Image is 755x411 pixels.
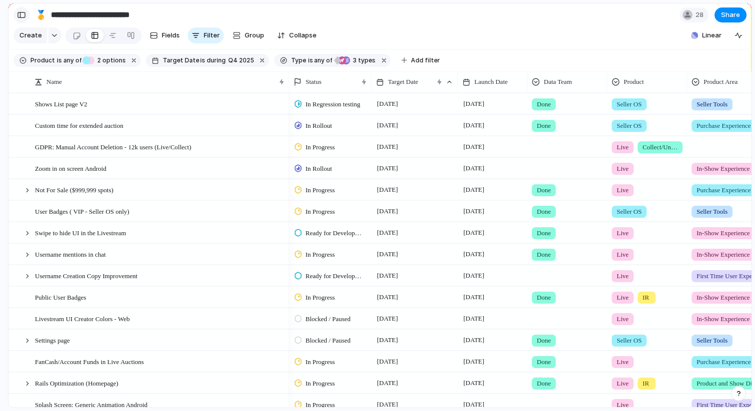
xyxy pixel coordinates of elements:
span: Done [537,228,551,238]
span: In-Show Experience [697,228,750,238]
span: In Progress [306,142,335,152]
span: In-Show Experience [697,250,750,260]
button: Group [228,27,269,43]
span: Purchase Experience [697,121,751,131]
button: Collapse [273,27,321,43]
button: Linear [687,28,726,43]
span: Live [617,271,629,281]
span: Ready for Development [306,228,363,238]
span: In Progress [306,293,335,303]
span: [DATE] [461,270,487,282]
span: [DATE] [375,227,400,239]
span: [DATE] [375,184,400,196]
span: In Progress [306,250,335,260]
span: [DATE] [461,248,487,260]
span: GDPR: Manual Account Deletion - 12k users (Live/Collect) [35,141,191,152]
button: Q4 2025 [226,55,256,66]
span: Done [537,250,551,260]
span: [DATE] [461,334,487,346]
span: Data Team [544,77,572,87]
span: Live [617,293,629,303]
span: Product Area [704,77,738,87]
span: Type [291,56,306,65]
span: [DATE] [375,98,400,110]
button: 🥇 [33,7,49,23]
span: In Progress [306,379,335,389]
span: Target Date [163,56,199,65]
span: Done [537,379,551,389]
span: Group [245,30,264,40]
span: Target Date [388,77,418,87]
span: Collect/Unified Experience [643,142,678,152]
span: Status [306,77,322,87]
span: Not For Sale ($999,999 spots) [35,184,113,195]
span: Live [617,164,629,174]
span: [DATE] [461,291,487,303]
span: Username mentions in chat [35,248,106,260]
span: Zoom in on screen Android [35,162,106,174]
span: Splash Screen: Generic Animation Android [35,399,147,410]
span: is [57,56,62,65]
span: Live [617,142,629,152]
button: Share [715,7,747,22]
span: Rails Optimization (Homepage) [35,377,118,389]
span: Seller Tools [697,336,728,346]
span: Filter [204,30,220,40]
span: Done [537,336,551,346]
span: [DATE] [375,377,400,389]
span: Collapse [289,30,317,40]
button: Create [13,27,47,43]
span: Public User Badges [35,291,86,303]
span: [DATE] [461,162,487,174]
span: In-Show Experience [697,314,750,324]
span: any of [313,56,333,65]
span: In Progress [306,207,335,217]
span: Launch Date [474,77,508,87]
span: [DATE] [375,248,400,260]
span: In Rollout [306,164,332,174]
span: IR [643,379,649,389]
span: [DATE] [461,399,487,411]
span: Live [617,314,629,324]
span: Product [624,77,644,87]
span: Live [617,357,629,367]
span: [DATE] [461,356,487,368]
span: [DATE] [375,205,400,217]
span: [DATE] [461,141,487,153]
span: Seller OS [617,99,642,109]
button: Add filter [395,53,446,67]
span: Share [721,10,740,20]
button: isany of [55,55,83,66]
span: Purchase Experience [697,185,751,195]
span: [DATE] [375,356,400,368]
span: Blocked / Paused [306,314,351,324]
span: In-Show Experience [697,164,750,174]
span: Purchase Experience [697,357,751,367]
span: Done [537,121,551,131]
span: [DATE] [375,162,400,174]
span: 2 [94,56,102,64]
span: [DATE] [375,119,400,131]
span: User Badges ( VIP - Seller OS only) [35,205,129,217]
span: Seller OS [617,336,642,346]
span: [DATE] [461,119,487,131]
button: isany of [306,55,335,66]
span: types [350,56,376,65]
span: Custom time for extended auction [35,119,123,131]
span: In Progress [306,400,335,410]
span: Swipe to hide UI in the Livestream [35,227,126,238]
span: is [200,56,205,65]
span: In Progress [306,357,335,367]
span: Blocked / Paused [306,336,351,346]
span: In-Show Experience [697,293,750,303]
span: Done [537,99,551,109]
span: [DATE] [375,313,400,325]
span: Live [617,379,629,389]
span: Seller OS [617,121,642,131]
span: is [308,56,313,65]
span: IR [643,293,649,303]
span: [DATE] [461,313,487,325]
span: Create [19,30,42,40]
span: Add filter [411,56,440,65]
span: [DATE] [375,334,400,346]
